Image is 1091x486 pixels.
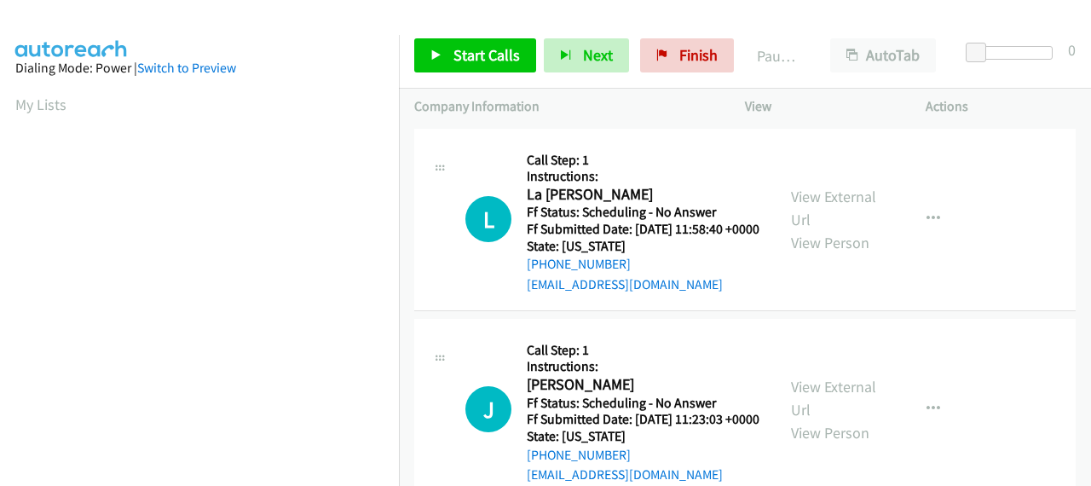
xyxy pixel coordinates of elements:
[745,96,895,117] p: View
[527,395,759,412] h5: Ff Status: Scheduling - No Answer
[583,45,613,65] span: Next
[527,204,759,221] h5: Ff Status: Scheduling - No Answer
[527,168,759,185] h5: Instructions:
[527,342,759,359] h5: Call Step: 1
[640,38,734,72] a: Finish
[527,375,754,395] h2: [PERSON_NAME]
[527,358,759,375] h5: Instructions:
[414,38,536,72] a: Start Calls
[791,423,869,443] a: View Person
[527,185,754,205] h2: La [PERSON_NAME]
[527,238,759,255] h5: State: [US_STATE]
[137,60,236,76] a: Switch to Preview
[465,196,511,242] h1: L
[527,428,759,445] h5: State: [US_STATE]
[791,377,876,419] a: View External Url
[465,196,511,242] div: The call is yet to be attempted
[830,38,936,72] button: AutoTab
[527,276,723,292] a: [EMAIL_ADDRESS][DOMAIN_NAME]
[679,45,718,65] span: Finish
[414,96,714,117] p: Company Information
[1068,38,1076,61] div: 0
[527,152,759,169] h5: Call Step: 1
[15,95,66,114] a: My Lists
[527,466,723,483] a: [EMAIL_ADDRESS][DOMAIN_NAME]
[527,256,631,272] a: [PHONE_NUMBER]
[544,38,629,72] button: Next
[527,447,631,463] a: [PHONE_NUMBER]
[15,58,384,78] div: Dialing Mode: Power |
[791,233,869,252] a: View Person
[465,386,511,432] div: The call is yet to be attempted
[791,187,876,229] a: View External Url
[757,44,799,67] p: Paused
[527,221,759,238] h5: Ff Submitted Date: [DATE] 11:58:40 +0000
[465,386,511,432] h1: J
[926,96,1076,117] p: Actions
[453,45,520,65] span: Start Calls
[527,411,759,428] h5: Ff Submitted Date: [DATE] 11:23:03 +0000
